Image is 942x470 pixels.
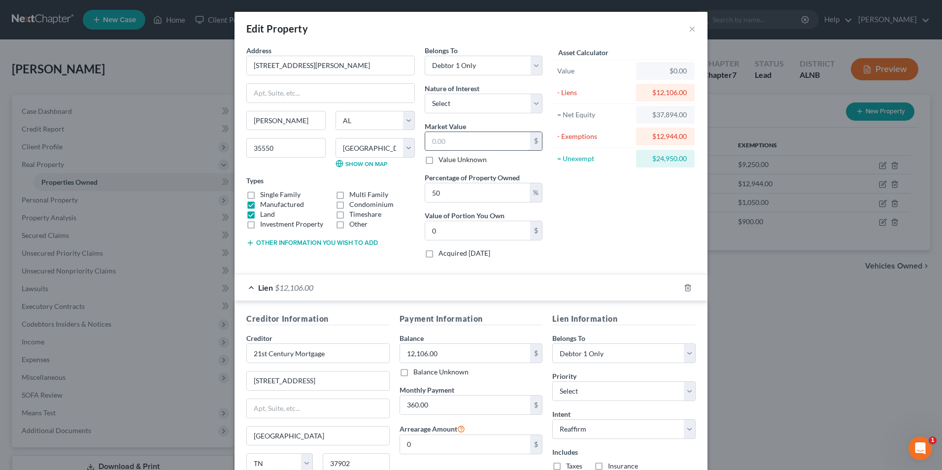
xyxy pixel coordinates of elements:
input: Search creditor by name... [246,343,390,363]
div: $0.00 [644,66,687,76]
div: = Net Equity [557,110,632,120]
label: Value Unknown [438,155,487,165]
div: - Liens [557,88,632,98]
input: Enter address... [247,56,414,75]
label: Multi Family [349,190,388,200]
a: Show on Map [336,160,387,168]
div: % [530,183,542,202]
label: Investment Property [260,219,323,229]
div: $ [530,396,542,414]
div: $ [530,344,542,363]
iframe: Intercom live chat [908,436,932,460]
div: $ [530,132,542,151]
input: 0.00 [400,396,531,414]
input: 0.00 [425,132,530,151]
div: $24,950.00 [644,154,687,164]
input: Apt, Suite, etc... [247,84,414,102]
div: $ [530,221,542,240]
span: Address [246,46,271,55]
label: Other [349,219,368,229]
input: Enter city... [247,111,325,130]
div: $12,106.00 [644,88,687,98]
label: Value of Portion You Own [425,210,505,221]
span: Priority [552,372,576,380]
label: Monthly Payment [400,385,454,395]
input: 0.00 [425,183,530,202]
label: Arrearage Amount [400,423,465,435]
span: Creditor [246,334,272,342]
label: Market Value [425,121,466,132]
label: Single Family [260,190,301,200]
label: Condominium [349,200,394,209]
label: Percentage of Property Owned [425,172,520,183]
span: Belongs To [425,46,458,55]
label: Land [260,209,275,219]
label: Asset Calculator [558,47,608,58]
div: $37,894.00 [644,110,687,120]
h5: Lien Information [552,313,696,325]
label: Intent [552,409,571,419]
div: = Unexempt [557,154,632,164]
label: Balance [400,333,424,343]
h5: Creditor Information [246,313,390,325]
input: Enter city... [247,427,389,445]
div: - Exemptions [557,132,632,141]
label: Manufactured [260,200,304,209]
span: Belongs To [552,334,585,342]
span: Lien [258,283,273,292]
h5: Payment Information [400,313,543,325]
input: Enter zip... [246,138,326,158]
input: 0.00 [400,435,531,454]
div: $12,944.00 [644,132,687,141]
div: $ [530,435,542,454]
div: Edit Property [246,22,308,35]
label: Acquired [DATE] [438,248,490,258]
button: Other information you wish to add [246,239,378,247]
div: Value [557,66,632,76]
input: Enter address... [247,371,389,390]
label: Nature of Interest [425,83,479,94]
label: Balance Unknown [413,367,469,377]
label: Timeshare [349,209,381,219]
input: 0.00 [425,221,530,240]
label: Includes [552,447,696,457]
span: 1 [929,436,937,444]
input: Apt, Suite, etc... [247,399,389,418]
button: × [689,23,696,34]
label: Types [246,175,264,186]
span: $12,106.00 [275,283,313,292]
input: 0.00 [400,344,531,363]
